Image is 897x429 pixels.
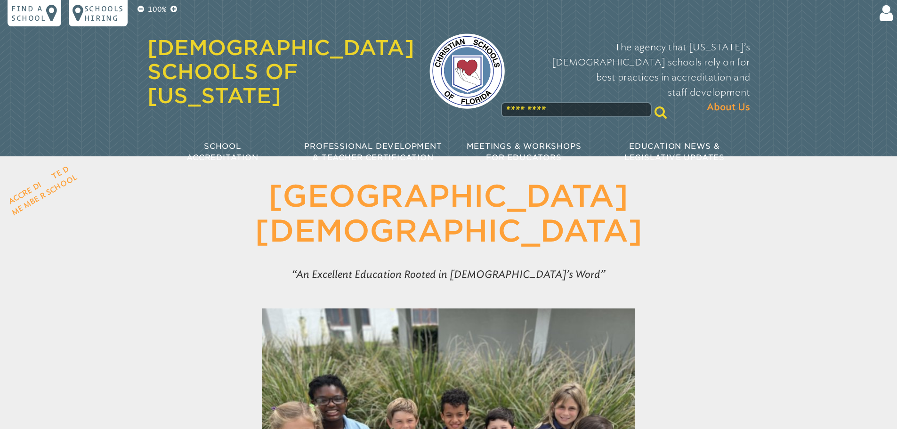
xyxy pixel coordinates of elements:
span: About Us [707,100,750,115]
img: csf-logo-web-colors.png [429,33,505,109]
h1: [GEOGRAPHIC_DATA][DEMOGRAPHIC_DATA] [207,179,691,248]
span: Professional Development & Teacher Certification [304,142,442,162]
p: Schools Hiring [84,4,124,23]
span: Education News & Legislative Updates [624,142,725,162]
p: An Excellent Education Rooted in [DEMOGRAPHIC_DATA]’s Word [236,263,660,286]
p: Find a school [11,4,46,23]
p: 100% [146,4,169,15]
a: [DEMOGRAPHIC_DATA] Schools of [US_STATE] [147,35,414,108]
span: Meetings & Workshops for Educators [467,142,582,162]
p: The agency that [US_STATE]’s [DEMOGRAPHIC_DATA] schools rely on for best practices in accreditati... [520,40,750,115]
span: School Accreditation [186,142,258,162]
